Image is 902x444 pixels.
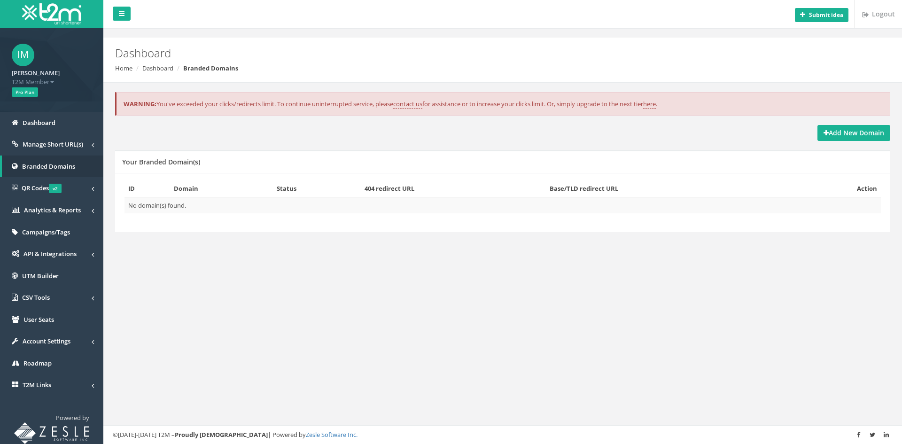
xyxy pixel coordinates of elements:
th: Base/TLD redirect URL [546,180,792,197]
span: QR Codes [22,184,62,192]
span: T2M Links [23,381,51,389]
strong: Proudly [DEMOGRAPHIC_DATA] [175,430,268,439]
span: Campaigns/Tags [22,228,70,236]
span: API & Integrations [23,249,77,258]
img: T2M URL Shortener powered by Zesle Software Inc. [14,422,89,444]
span: v2 [49,184,62,193]
h2: Dashboard [115,47,759,59]
span: Branded Domains [22,162,75,171]
td: No domain(s) found. [124,197,881,213]
a: Dashboard [142,64,173,72]
a: contact us [393,100,422,109]
h5: Your Branded Domain(s) [122,158,200,165]
a: Home [115,64,132,72]
span: Dashboard [23,118,55,127]
span: UTM Builder [22,272,59,280]
th: 404 redirect URL [361,180,546,197]
span: Roadmap [23,359,52,367]
span: Powered by [56,413,89,422]
span: T2M Member [12,78,92,86]
span: Pro Plan [12,87,38,97]
a: [PERSON_NAME] T2M Member [12,66,92,86]
b: Submit idea [809,11,843,19]
strong: [PERSON_NAME] [12,69,60,77]
th: ID [124,180,170,197]
a: Zesle Software Inc. [306,430,358,439]
a: Add New Domain [817,125,890,141]
strong: Branded Domains [183,64,238,72]
button: Submit idea [795,8,848,22]
b: WARNING: [124,100,156,108]
th: Action [792,180,881,197]
span: CSV Tools [22,293,50,302]
a: here [643,100,656,109]
th: Domain [170,180,273,197]
span: User Seats [23,315,54,324]
span: Account Settings [23,337,70,345]
span: Manage Short URL(s) [23,140,83,148]
span: IM [12,44,34,66]
span: Analytics & Reports [24,206,81,214]
div: ©[DATE]-[DATE] T2M – | Powered by [113,430,893,439]
th: Status [273,180,361,197]
img: T2M [22,3,81,24]
strong: Add New Domain [824,128,884,137]
div: You've exceeded your clicks/redirects limit. To continue uninterrupted service, please for assist... [115,92,890,116]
